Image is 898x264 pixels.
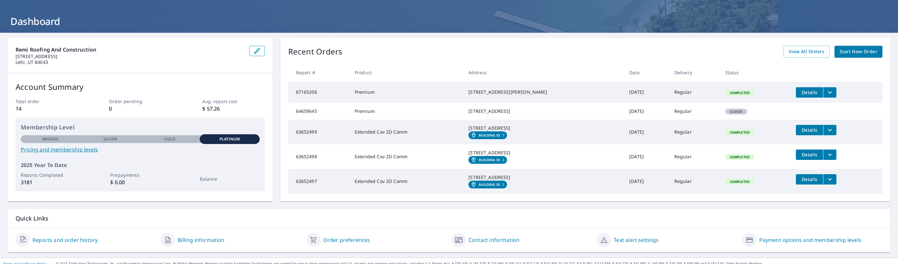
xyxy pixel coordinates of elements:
[288,144,349,169] td: 63652498
[834,46,882,58] a: Start New Order
[624,63,669,82] th: Date
[624,120,669,144] td: [DATE]
[759,236,861,244] a: Payment options and membership levels
[624,103,669,120] td: [DATE]
[624,144,669,169] td: [DATE]
[109,105,171,113] p: 0
[288,103,349,120] td: 64659645
[823,150,836,160] button: filesDropdownBtn-63652498
[288,63,349,82] th: Report #
[669,169,720,194] td: Regular
[16,59,244,65] p: Lehi, UT 84043
[21,146,260,153] a: Pricing and membership levels
[800,151,819,158] span: Details
[109,98,171,105] p: Order pending
[349,120,463,144] td: Extended Cov 2D Comm
[468,181,507,188] a: Building ID5
[669,144,720,169] td: Regular
[624,169,669,194] td: [DATE]
[202,105,265,113] p: $ 57.26
[468,131,507,139] a: Building ID7
[16,46,244,54] p: Remi Roofing and Construction
[32,236,98,244] a: Reports and order history
[110,172,170,178] p: Prepayments
[800,176,819,182] span: Details
[288,82,349,103] td: 67165206
[614,236,658,244] a: Text alert settings
[349,144,463,169] td: Extended Cov 2D Comm
[726,155,753,159] span: Completed
[669,63,720,82] th: Delivery
[669,103,720,120] td: Regular
[288,169,349,194] td: 63652497
[288,46,343,58] p: Recent Orders
[349,103,463,120] td: Premium
[349,82,463,103] td: Premium
[468,89,619,95] div: [STREET_ADDRESS][PERSON_NAME]
[103,136,117,142] p: Silver
[178,236,224,244] a: Billing information
[21,172,80,178] p: Reports Completed
[800,127,819,133] span: Details
[8,15,890,28] h1: Dashboard
[796,87,823,98] button: detailsBtn-67165206
[21,178,80,186] p: 3181
[468,156,507,164] a: Building ID6
[468,125,619,131] div: [STREET_ADDRESS]
[669,120,720,144] td: Regular
[349,169,463,194] td: Extended Cov 2D Comm
[468,108,619,114] div: [STREET_ADDRESS]
[726,179,753,184] span: Completed
[823,87,836,98] button: filesDropdownBtn-67165206
[796,150,823,160] button: detailsBtn-63652498
[349,63,463,82] th: Product
[16,105,78,113] p: 14
[823,174,836,185] button: filesDropdownBtn-63652497
[16,81,265,93] p: Account Summary
[468,236,519,244] a: Contact information
[479,158,500,162] em: Building ID
[720,63,791,82] th: Status
[200,175,259,182] p: Balance
[789,48,824,56] span: View All Orders
[726,109,747,114] span: Closed
[800,89,819,95] span: Details
[288,120,349,144] td: 63652499
[823,125,836,135] button: filesDropdownBtn-63652499
[468,174,619,181] div: [STREET_ADDRESS]
[202,98,265,105] p: Avg. report cost
[164,136,175,142] p: Gold
[21,123,260,132] p: Membership Level
[840,48,877,56] span: Start New Order
[16,54,244,59] p: [STREET_ADDRESS]
[479,183,500,186] em: Building ID
[16,214,882,222] p: Quick Links
[110,178,170,186] p: $ 0.00
[323,236,370,244] a: Order preferences
[21,161,260,169] p: 2025 Year To Date
[624,82,669,103] td: [DATE]
[16,98,78,105] p: Total order
[796,174,823,185] button: detailsBtn-63652497
[463,63,624,82] th: Address
[479,133,500,137] em: Building ID
[219,136,240,142] p: Platinum
[726,90,753,95] span: Completed
[669,82,720,103] td: Regular
[468,150,619,156] div: [STREET_ADDRESS]
[796,125,823,135] button: detailsBtn-63652499
[784,46,830,58] a: View All Orders
[42,136,59,142] p: Bronze
[726,130,753,135] span: Completed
